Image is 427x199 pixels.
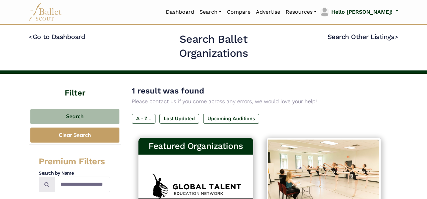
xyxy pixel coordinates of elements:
button: Search [30,109,119,125]
a: Search Other Listings> [328,33,398,41]
h4: Search by Name [39,170,110,177]
input: Search by names... [55,177,110,192]
h3: Featured Organizations [144,141,248,152]
h2: Search Ballet Organizations [146,32,281,60]
label: A - Z ↓ [132,114,155,123]
a: Compare [224,5,253,19]
a: profile picture Hello [PERSON_NAME]! [319,7,398,17]
a: Dashboard [163,5,197,19]
p: Hello [PERSON_NAME]! [331,8,393,16]
code: > [394,32,398,41]
label: Upcoming Auditions [203,114,259,123]
span: 1 result was found [132,86,204,95]
a: Search [197,5,224,19]
code: < [29,32,33,41]
p: Please contact us if you come across any errors, we would love your help! [132,97,388,106]
img: profile picture [320,7,329,17]
a: <Go to Dashboard [29,33,85,41]
a: Resources [283,5,319,19]
h3: Premium Filters [39,156,110,167]
label: Last Updated [159,114,199,123]
a: Advertise [253,5,283,19]
h4: Filter [29,74,121,99]
button: Clear Search [30,128,119,143]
